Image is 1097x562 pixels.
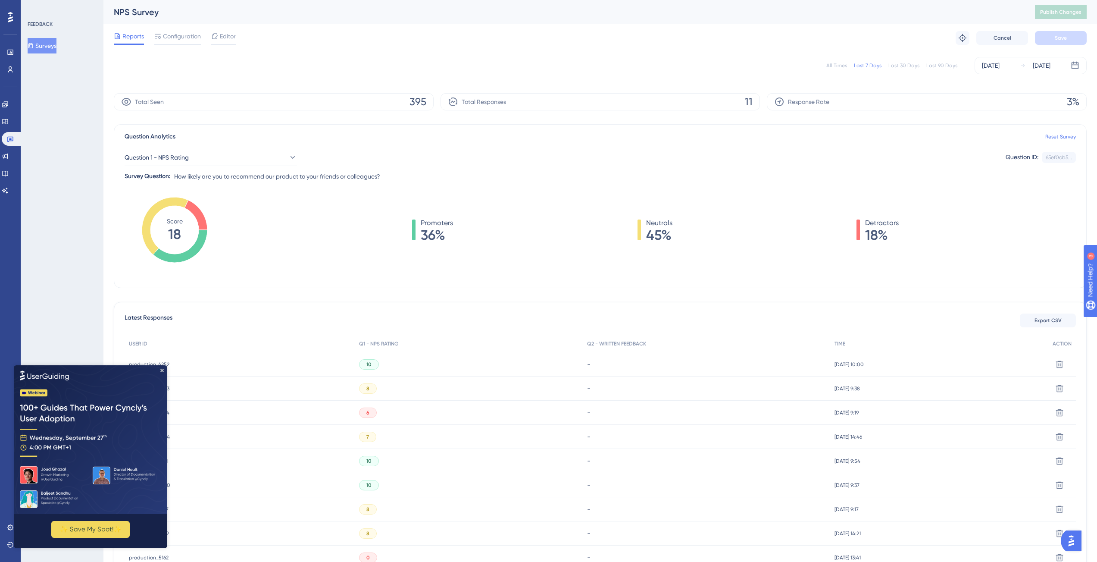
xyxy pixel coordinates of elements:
div: FEEDBACK [28,21,53,28]
div: - [587,408,826,417]
div: 65ef0cb5... [1046,154,1072,161]
span: Export CSV [1034,317,1062,324]
div: NPS Survey [114,6,1013,18]
span: Q1 - NPS RATING [359,340,398,347]
span: [DATE] 9:17 [834,506,859,513]
span: Editor [220,31,236,41]
span: Save [1055,35,1067,41]
button: ✨ Save My Spot!✨ [38,156,116,173]
span: [DATE] 9:37 [834,482,859,489]
span: 8 [366,530,369,537]
span: 8 [366,385,369,392]
span: 10 [366,361,372,368]
span: Total Responses [462,97,506,107]
span: production_4252 [129,361,169,368]
span: Configuration [163,31,201,41]
span: Cancel [994,35,1011,41]
div: All Times [826,62,847,69]
span: [DATE] 14:46 [834,433,862,440]
span: 395 [409,95,426,109]
button: Question 1 - NPS Rating [125,149,297,166]
div: Last 7 Days [854,62,881,69]
div: - [587,384,826,392]
div: 3 [60,4,63,11]
span: Question 1 - NPS Rating [125,152,189,163]
div: - [587,433,826,441]
span: [DATE] 10:00 [834,361,864,368]
span: Need Help? [20,2,54,13]
span: Q2 - WRITTEN FEEDBACK [587,340,646,347]
button: Cancel [976,31,1028,45]
span: Total Seen [135,97,164,107]
span: 45% [646,228,672,242]
span: USER ID [129,340,147,347]
span: TIME [834,340,845,347]
span: 36% [421,228,453,242]
tspan: 18 [168,226,181,242]
span: [DATE] 9:38 [834,385,860,392]
span: Question Analytics [125,132,175,142]
span: Publish Changes [1040,9,1081,16]
div: [DATE] [1033,60,1050,71]
span: Neutrals [646,218,672,228]
div: Last 30 Days [888,62,919,69]
span: Promoters [421,218,453,228]
span: 11 [745,95,753,109]
button: Save [1035,31,1087,45]
div: Close Preview [147,3,150,7]
span: 7 [366,433,369,440]
a: Reset Survey [1045,133,1076,140]
span: 6 [366,409,369,416]
div: - [587,529,826,537]
span: 0 [366,554,370,561]
div: - [587,360,826,368]
div: - [587,457,826,465]
span: Response Rate [788,97,829,107]
span: [DATE] 9:19 [834,409,859,416]
div: Survey Question: [125,171,171,182]
span: 10 [366,458,372,465]
div: Last 90 Days [926,62,957,69]
span: Detractors [865,218,899,228]
span: [DATE] 13:41 [834,554,861,561]
button: Surveys [28,38,56,53]
span: Latest Responses [125,313,172,328]
span: 3% [1067,95,1079,109]
iframe: UserGuiding AI Assistant Launcher [1061,528,1087,554]
button: Export CSV [1020,314,1076,327]
span: [DATE] 14:21 [834,530,861,537]
tspan: Score [167,218,183,225]
div: - [587,505,826,513]
span: How likely are you to recommend our product to your friends or colleagues? [174,171,380,182]
span: 18% [865,228,899,242]
span: 10 [366,482,372,489]
button: Publish Changes [1035,5,1087,19]
span: production_5162 [129,554,169,561]
div: - [587,481,826,489]
div: Question ID: [1006,152,1038,163]
div: - [587,553,826,562]
span: Reports [122,31,144,41]
span: [DATE] 9:54 [834,458,860,465]
span: ACTION [1053,340,1072,347]
div: [DATE] [982,60,1000,71]
span: 8 [366,506,369,513]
